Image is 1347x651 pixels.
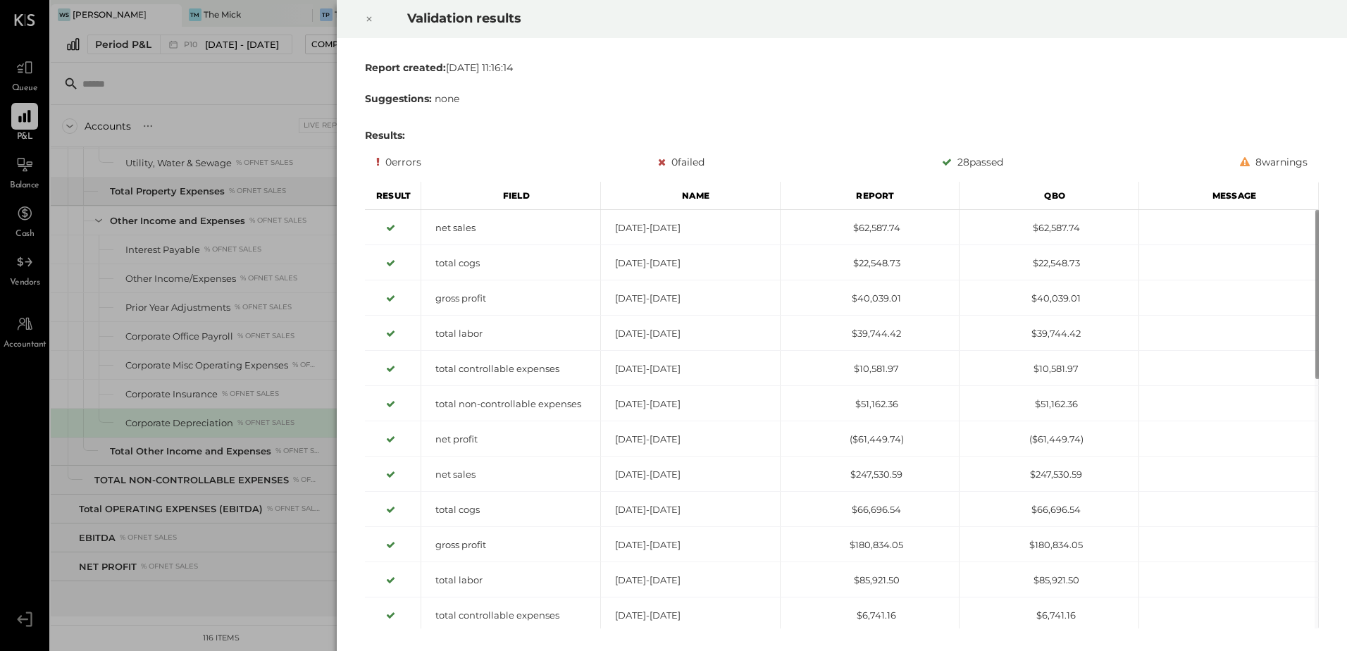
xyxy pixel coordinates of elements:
[601,256,780,270] div: [DATE]-[DATE]
[960,433,1138,446] div: ($61,449.74)
[421,221,600,235] div: net sales
[781,182,960,210] div: Report
[960,573,1138,587] div: $85,921.50
[960,221,1138,235] div: $62,587.74
[601,327,780,340] div: [DATE]-[DATE]
[960,256,1138,270] div: $22,548.73
[365,92,432,105] b: Suggestions:
[781,609,960,622] div: $6,741.16
[781,433,960,446] div: ($61,449.74)
[601,362,780,376] div: [DATE]-[DATE]
[781,538,960,552] div: $180,834.05
[942,154,1003,170] div: 28 passed
[601,503,780,516] div: [DATE]-[DATE]
[960,362,1138,376] div: $10,581.97
[421,256,600,270] div: total cogs
[960,538,1138,552] div: $180,834.05
[365,129,405,142] b: Results:
[421,397,600,411] div: total non-controllable expenses
[960,292,1138,305] div: $40,039.01
[601,538,780,552] div: [DATE]-[DATE]
[421,327,600,340] div: total labor
[421,609,600,622] div: total controllable expenses
[421,182,601,210] div: Field
[960,503,1138,516] div: $66,696.54
[781,256,960,270] div: $22,548.73
[601,292,780,305] div: [DATE]-[DATE]
[421,538,600,552] div: gross profit
[365,182,421,210] div: Result
[960,397,1138,411] div: $51,162.36
[421,573,600,587] div: total labor
[376,154,421,170] div: 0 errors
[1139,182,1319,210] div: Message
[601,609,780,622] div: [DATE]-[DATE]
[601,433,780,446] div: [DATE]-[DATE]
[421,468,600,481] div: net sales
[960,609,1138,622] div: $6,741.16
[960,468,1138,481] div: $247,530.59
[601,468,780,481] div: [DATE]-[DATE]
[421,433,600,446] div: net profit
[781,573,960,587] div: $85,921.50
[421,362,600,376] div: total controllable expenses
[1240,154,1308,170] div: 8 warnings
[435,92,459,105] span: none
[658,154,704,170] div: 0 failed
[365,61,1319,75] div: [DATE] 11:16:14
[421,292,600,305] div: gross profit
[960,327,1138,340] div: $39,744.42
[781,221,960,235] div: $62,587.74
[781,327,960,340] div: $39,744.42
[365,61,446,74] b: Report created:
[421,503,600,516] div: total cogs
[601,573,780,587] div: [DATE]-[DATE]
[601,182,781,210] div: Name
[601,397,780,411] div: [DATE]-[DATE]
[781,397,960,411] div: $51,162.36
[407,1,1159,36] h2: Validation results
[601,221,780,235] div: [DATE]-[DATE]
[781,468,960,481] div: $247,530.59
[781,503,960,516] div: $66,696.54
[960,182,1139,210] div: Qbo
[781,362,960,376] div: $10,581.97
[781,292,960,305] div: $40,039.01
